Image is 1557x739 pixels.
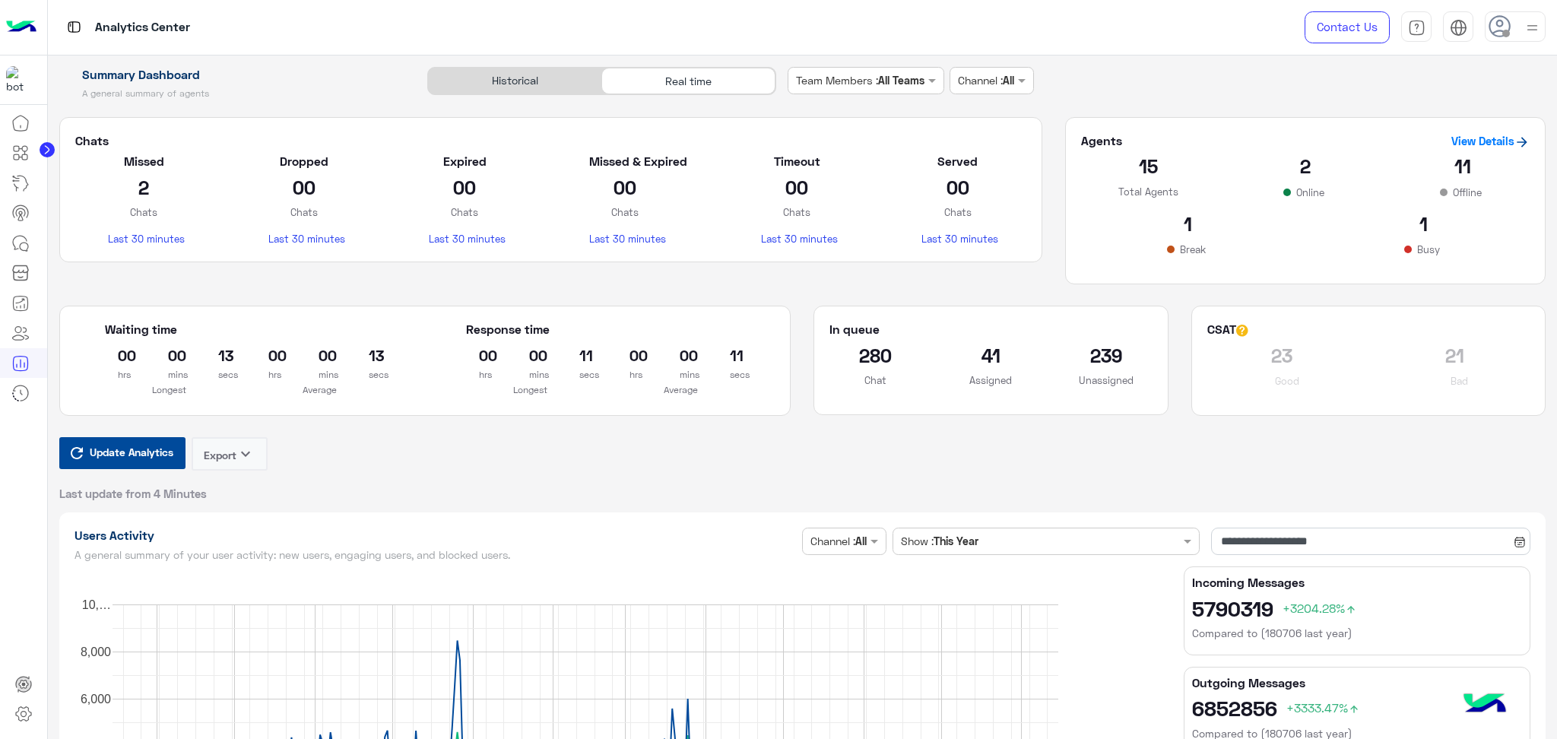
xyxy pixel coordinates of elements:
span: Update Analytics [86,442,177,462]
p: hrs [268,367,271,382]
h5: Response time [466,322,550,337]
h2: 23 [1207,343,1357,367]
p: Break [1177,242,1209,257]
h5: Missed & Expired [589,154,661,169]
i: keyboard_arrow_down [236,445,255,463]
h5: Expired [429,154,501,169]
h6: Compared to (180706 last year) [1192,626,1522,641]
div: Historical [428,68,601,94]
h5: Incoming Messages [1192,575,1522,590]
h2: 00 [589,175,661,199]
p: Chats [268,205,341,220]
img: tab [65,17,84,36]
p: secs [218,367,220,382]
h5: Served [921,154,994,169]
h2: 00 [529,343,531,367]
h2: 00 [479,343,481,367]
h2: 15 [1081,154,1216,178]
img: tab [1408,19,1425,36]
p: Chats [761,205,833,220]
h5: Agents [1081,133,1122,148]
h2: 00 [761,175,833,199]
span: +3204.28% [1283,601,1357,615]
p: Online [1293,185,1327,200]
img: Logo [6,11,36,43]
h2: 00 [680,343,682,367]
p: hrs [629,367,632,382]
h2: 1 [1081,211,1294,236]
p: secs [579,367,582,382]
div: Real time [601,68,775,94]
h2: 1 [1317,211,1530,236]
p: Offline [1450,185,1485,200]
p: Last 30 minutes [589,231,661,246]
h2: 00 [268,175,341,199]
h5: Chats [75,133,1027,148]
h2: 00 [118,343,120,367]
a: tab [1401,11,1432,43]
h2: 00 [629,343,632,367]
p: Last 30 minutes [268,231,341,246]
p: Assigned [945,373,1037,388]
h5: Dropped [268,154,341,169]
p: Chats [429,205,501,220]
h2: 2 [1238,154,1373,178]
span: +3333.47% [1286,700,1360,715]
h5: A general summary of agents [59,87,411,100]
text: 6,000 [80,693,110,706]
a: Contact Us [1305,11,1390,43]
img: 1403182699927242 [6,66,33,94]
p: Last 30 minutes [108,231,180,246]
h2: 2 [108,175,180,199]
p: Longest [105,382,233,398]
h1: Users Activity [75,528,797,543]
p: Chat [829,373,921,388]
h5: A general summary of your user activity: new users, engaging users, and blocked users. [75,549,797,561]
p: Chats [108,205,180,220]
p: Bad [1448,373,1471,389]
h5: Missed [108,154,180,169]
a: View Details [1451,134,1530,147]
h5: CSAT [1207,322,1248,337]
h1: Summary Dashboard [59,67,411,82]
h2: 13 [369,343,371,367]
text: 10,… [81,598,110,611]
p: Average [617,382,745,398]
p: Last 30 minutes [429,231,501,246]
h2: 13 [218,343,220,367]
span: Last update from 4 Minutes [59,486,207,501]
p: secs [369,367,371,382]
h5: Outgoing Messages [1192,675,1522,690]
h2: 6852856 [1192,696,1522,720]
button: Update Analytics [59,437,186,469]
h2: 00 [429,175,501,199]
h2: 280 [829,343,921,367]
p: secs [730,367,732,382]
h2: 41 [945,343,1037,367]
p: Longest [466,382,594,398]
h2: 00 [268,343,271,367]
p: mins [529,367,531,382]
img: hulul-logo.png [1458,678,1511,731]
p: Last 30 minutes [761,231,833,246]
p: hrs [479,367,481,382]
h2: 00 [168,343,170,367]
h2: 11 [579,343,582,367]
h5: In queue [829,322,880,337]
h2: 11 [1395,154,1530,178]
p: mins [168,367,170,382]
h2: 5790319 [1192,596,1522,620]
p: Busy [1414,242,1443,257]
button: Exportkeyboard_arrow_down [192,437,268,471]
h5: Timeout [761,154,833,169]
p: Total Agents [1081,184,1216,199]
p: Average [255,382,383,398]
h2: 11 [730,343,732,367]
p: Last 30 minutes [921,231,994,246]
p: hrs [118,367,120,382]
h2: 239 [1060,343,1152,367]
p: Chats [921,205,994,220]
h2: 00 [921,175,994,199]
h2: 21 [1380,343,1530,367]
p: Good [1272,373,1302,389]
